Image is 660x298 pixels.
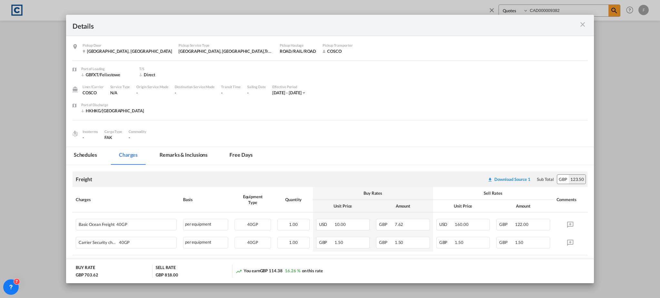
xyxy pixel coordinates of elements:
[280,42,316,48] div: Pickup Haulage
[110,84,130,90] div: Service Type
[272,84,306,90] div: Effective Period
[82,48,172,54] div: Preston , United Kingdom
[129,135,130,140] span: -
[557,175,569,184] div: GBP
[335,222,346,227] span: 10.00
[72,130,79,137] img: cargo.png
[455,222,468,227] span: 160.00
[136,84,168,90] div: Origin Service Mode
[110,90,118,95] span: N/A
[499,222,514,227] span: GBP
[323,48,358,54] div: COSCO
[76,272,98,278] div: GBP 703.62
[247,84,266,90] div: Sailing Date
[175,84,215,90] div: Destination Service Mode
[553,187,588,212] th: Comments
[319,240,334,245] span: GBP
[247,90,266,96] div: -
[76,176,92,183] div: Freight
[379,240,394,245] span: GBP
[221,90,241,96] div: -
[139,66,191,72] div: T/S
[439,222,454,227] span: USD
[73,21,536,29] div: Details
[156,265,176,272] div: SELL RATE
[280,48,316,54] div: ROAD/RAIL/ROAD
[115,222,127,227] span: 40GP
[272,90,302,96] div: 1 Aug 2025 - 31 Aug 2025
[104,135,122,140] div: FAK
[82,129,98,135] div: Incoterms
[104,129,122,135] div: Cargo Type
[66,147,105,165] md-tab-item: Schedules
[66,15,594,283] md-dialog: Pickup Door ...
[260,268,283,273] span: GBP 114.38
[79,237,150,245] div: Carrier Security charge
[82,42,172,48] div: Pickup Door
[247,240,258,245] span: 40GP
[222,147,260,165] md-tab-item: Free days
[379,222,394,227] span: GBP
[81,108,144,114] div: HKHKG/Hong Kong
[66,147,267,165] md-pagination-wrapper: Use the left and right arrow keys to navigate between tabs
[183,237,228,248] div: per equipment
[433,200,493,212] th: Unit Price
[493,200,553,212] th: Amount
[183,219,228,230] div: per equipment
[179,42,273,48] div: Pickup Service Type
[76,197,177,202] div: Charges
[515,240,524,245] span: 1.50
[117,240,130,245] span: 40GP
[313,200,373,212] th: Unit Price
[79,219,150,227] div: Basic Ocean Freight
[515,222,529,227] span: 122.00
[289,222,298,227] span: 1.00
[82,135,98,140] div: -
[488,177,530,182] div: Download original source rate sheet
[302,90,306,95] md-icon: icon-chevron-down
[152,147,215,165] md-tab-item: Remarks & Inclusions
[129,129,146,135] div: Commodity
[484,177,534,182] div: Download original source rate sheet
[455,240,463,245] span: 1.50
[569,175,586,184] div: 123.50
[81,72,133,78] div: GBFXT/Felixstowe
[235,194,271,205] div: Equipment Type
[436,190,550,196] div: Sell Rates
[76,265,95,272] div: BUY RATE
[179,48,273,54] div: Lancashire, England,TruckRail; Truck
[484,173,534,185] button: Download original source rate sheet
[139,72,191,78] div: Direct
[323,42,358,48] div: Pickup Transporter
[82,90,104,96] div: COSCO
[494,177,530,182] div: Download Source 1
[247,222,258,227] span: 40GP
[136,90,168,96] div: -
[316,190,430,196] div: Buy Rates
[537,176,554,182] div: Sub Total
[395,240,403,245] span: 1.50
[319,222,334,227] span: USD
[579,21,587,28] md-icon: icon-close m-3 fg-AAA8AD cursor
[236,268,242,275] md-icon: icon-trending-up
[82,84,104,90] div: Liner/Carrier
[373,200,433,212] th: Amount
[439,240,454,245] span: GBP
[277,197,310,202] div: Quantity
[183,197,228,202] div: Basis
[236,268,323,275] div: You earn on this rate
[81,66,133,72] div: Port of Loading
[111,147,145,165] md-tab-item: Charges
[499,240,514,245] span: GBP
[335,240,343,245] span: 1.50
[175,90,215,96] div: -
[395,222,403,227] span: 7.62
[289,240,298,245] span: 1.00
[285,268,300,273] span: 16.26 %
[156,272,178,278] div: GBP 818.00
[488,177,493,182] md-icon: icon-download
[81,102,144,108] div: Port of Discharge
[221,84,241,90] div: Transit Time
